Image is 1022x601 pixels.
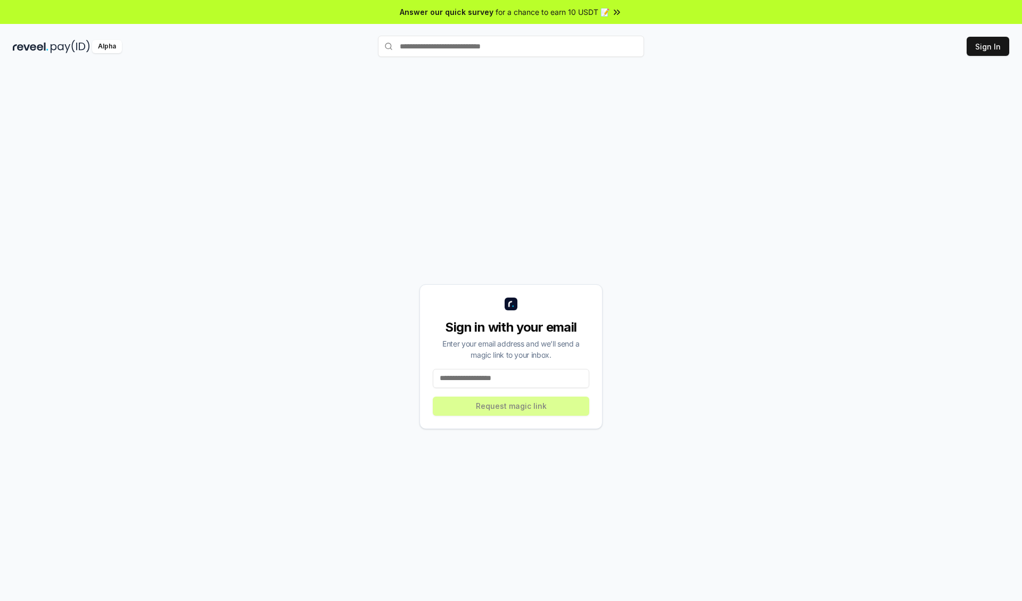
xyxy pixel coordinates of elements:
img: pay_id [51,40,90,53]
div: Enter your email address and we’ll send a magic link to your inbox. [433,338,589,360]
button: Sign In [967,37,1009,56]
span: for a chance to earn 10 USDT 📝 [496,6,609,18]
div: Sign in with your email [433,319,589,336]
span: Answer our quick survey [400,6,493,18]
img: logo_small [505,298,517,310]
img: reveel_dark [13,40,48,53]
div: Alpha [92,40,122,53]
